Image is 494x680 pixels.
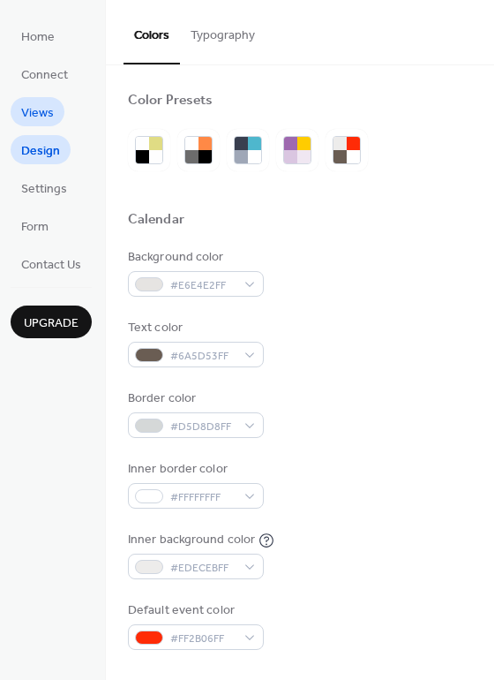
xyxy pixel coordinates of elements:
[21,66,68,85] span: Connect
[11,97,64,126] a: Views
[170,630,236,648] span: #FF2B06FF
[128,248,260,267] div: Background color
[128,531,255,549] div: Inner background color
[24,314,79,333] span: Upgrade
[128,389,260,408] div: Border color
[21,104,54,123] span: Views
[128,601,260,620] div: Default event color
[11,21,65,50] a: Home
[21,142,60,161] span: Design
[170,276,236,295] span: #E6E4E2FF
[170,488,236,507] span: #FFFFFFFF
[11,173,78,202] a: Settings
[11,306,92,338] button: Upgrade
[170,559,236,578] span: #EDECEBFF
[128,92,213,110] div: Color Presets
[11,249,92,278] a: Contact Us
[21,256,81,275] span: Contact Us
[11,211,59,240] a: Form
[170,418,236,436] span: #D5D8D8FF
[128,460,260,479] div: Inner border color
[128,211,184,230] div: Calendar
[21,180,67,199] span: Settings
[11,135,71,164] a: Design
[128,319,260,337] div: Text color
[170,347,236,366] span: #6A5D53FF
[11,59,79,88] a: Connect
[21,218,49,237] span: Form
[21,28,55,47] span: Home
